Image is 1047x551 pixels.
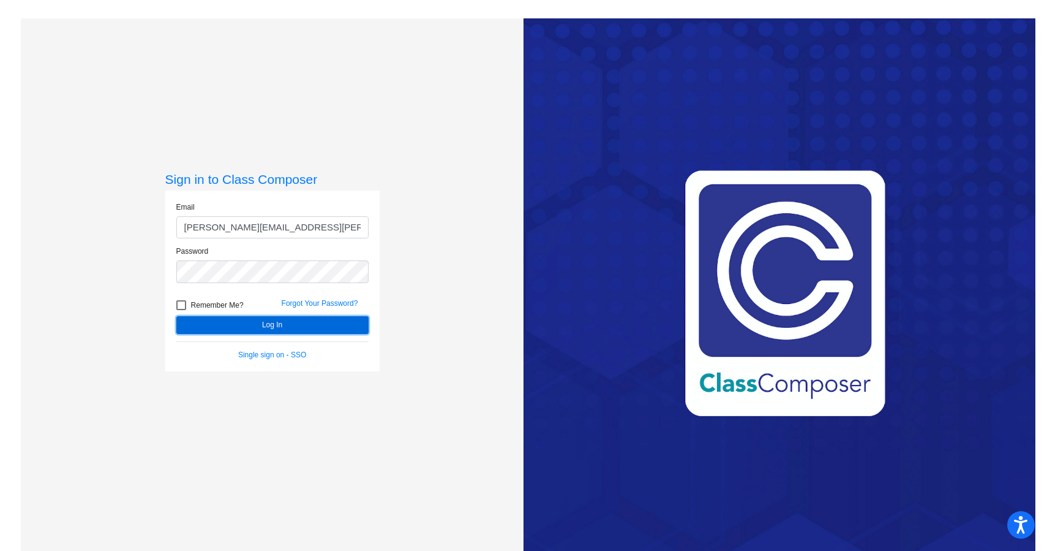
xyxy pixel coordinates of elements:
label: Password [176,246,209,257]
a: Single sign on - SSO [238,351,306,359]
h3: Sign in to Class Composer [165,172,380,187]
a: Forgot Your Password? [282,299,358,308]
span: Remember Me? [191,298,244,313]
button: Log In [176,316,369,334]
label: Email [176,202,195,213]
